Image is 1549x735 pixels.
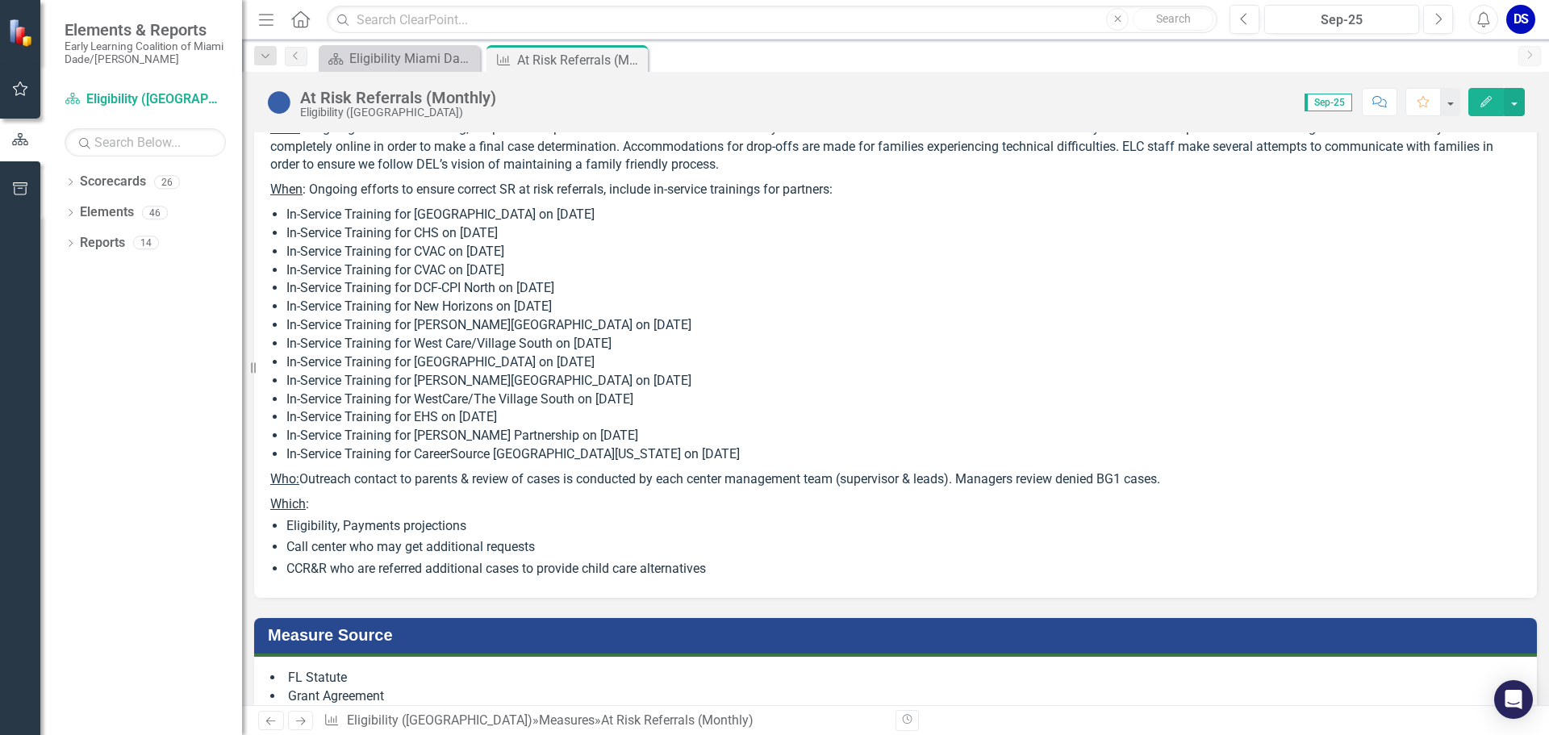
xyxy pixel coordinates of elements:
div: At Risk Referrals (Monthly) [300,89,496,106]
a: Eligibility ([GEOGRAPHIC_DATA]) [65,90,226,109]
div: » » [324,712,883,730]
p: Outreach contact to parents & review of cases is conducted by each center management team (superv... [270,467,1521,492]
div: At Risk Referrals (Monthly) [517,50,644,70]
a: Reports [80,234,125,253]
input: Search Below... [65,128,226,157]
div: At Risk Referrals (Monthly) [601,712,754,728]
u: Which [270,496,306,512]
li: In-Service Training for West Care/Village South on [DATE] [286,335,1521,353]
button: Sep-25 [1264,5,1419,34]
li: In-Service Training for CVAC on [DATE] [286,261,1521,280]
div: Eligibility ([GEOGRAPHIC_DATA]) [300,106,496,119]
li: In-Service Training for EHS on [DATE] [286,408,1521,427]
a: Scorecards [80,173,146,191]
a: Eligibility ([GEOGRAPHIC_DATA]) [347,712,532,728]
span: Elements & Reports [65,20,226,40]
span: Sep-25 [1305,94,1352,111]
li: In-Service Training for WestCare/The Village South on [DATE] [286,390,1521,409]
button: DS [1506,5,1535,34]
span: Grant Agreement [288,688,384,704]
div: Sep-25 [1270,10,1413,30]
u: Who: [270,471,299,487]
img: No Information [266,90,292,115]
li: In-Service Training for [PERSON_NAME][GEOGRAPHIC_DATA] on [DATE] [286,316,1521,335]
p: : Ongoing feedback in writing, via portal and phone is shared with families for timely submission... [270,116,1521,178]
li: Call center who may get additional requests [286,538,1521,557]
li: In-Service Training for New Horizons on [DATE] [286,298,1521,316]
div: Open Intercom Messenger [1494,680,1533,719]
li: In-Service Training for [GEOGRAPHIC_DATA] on [DATE] [286,206,1521,224]
span: Search [1156,12,1191,25]
div: 26 [154,175,180,189]
li: In-Service Training for CHS on [DATE] [286,224,1521,243]
li: CCR&R who are referred additional cases to provide child care alternatives [286,560,1521,578]
li: In-Service Training for [GEOGRAPHIC_DATA] on [DATE] [286,353,1521,372]
input: Search ClearPoint... [327,6,1217,34]
li: In-Service Training for [PERSON_NAME][GEOGRAPHIC_DATA] on [DATE] [286,372,1521,390]
li: In-Service Training for CVAC on [DATE] [286,243,1521,261]
u: What [270,120,300,136]
li: In-Service Training for [PERSON_NAME] Partnership on [DATE] [286,427,1521,445]
p: : [270,492,1521,514]
button: Search [1133,8,1213,31]
li: Eligibility, Payments projections [286,517,1521,536]
small: Early Learning Coalition of Miami Dade/[PERSON_NAME] [65,40,226,66]
div: 46 [142,206,168,219]
a: Elements [80,203,134,222]
h3: Measure Source [268,626,1529,644]
a: Measures [539,712,595,728]
a: Eligibility Miami Dade Dashboard [323,48,476,69]
li: In-Service Training for CareerSource [GEOGRAPHIC_DATA][US_STATE] on [DATE] [286,445,1521,464]
u: When [270,182,303,197]
div: 14 [133,236,159,250]
p: : Ongoing efforts to ensure correct SR at risk referrals, include in-service trainings for partners: [270,177,1521,203]
li: In-Service Training for DCF-CPI North on [DATE] [286,279,1521,298]
img: ClearPoint Strategy [8,18,36,46]
div: Eligibility Miami Dade Dashboard [349,48,476,69]
span: FL Statute [288,670,347,685]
